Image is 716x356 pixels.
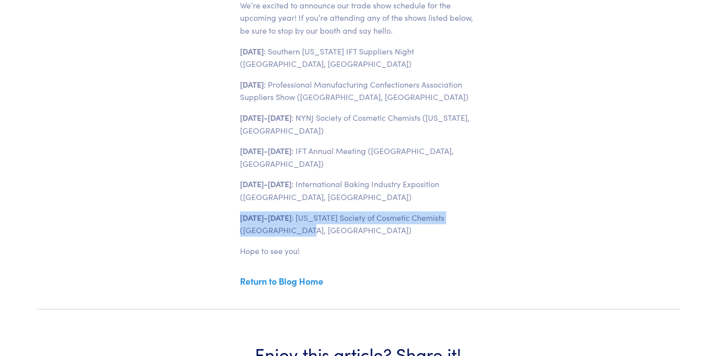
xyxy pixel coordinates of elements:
strong: [DATE]-[DATE] [240,112,292,123]
strong: [DATE] [240,79,264,90]
strong: [DATE] [240,46,264,56]
strong: [DATE]-[DATE] [240,212,292,223]
p: : IFT Annual Meeting ([GEOGRAPHIC_DATA], [GEOGRAPHIC_DATA]) [240,145,476,170]
p: : NYNJ Society of Cosmetic Chemists ([US_STATE], [GEOGRAPHIC_DATA]) [240,111,476,137]
p: : Southern [US_STATE] IFT Suppliers Night ([GEOGRAPHIC_DATA], [GEOGRAPHIC_DATA]) [240,45,476,70]
a: Return to Blog Home [240,275,323,287]
p: : [US_STATE] Society of Cosmetic Chemists ([GEOGRAPHIC_DATA], [GEOGRAPHIC_DATA]) [240,211,476,237]
p: : Professional Manufacturing Confectioners Association Suppliers Show ([GEOGRAPHIC_DATA], [GEOGRA... [240,78,476,103]
strong: [DATE]-[DATE] [240,178,292,189]
p: Hope to see you! [240,245,476,257]
strong: [DATE]-[DATE] [240,145,292,156]
p: : International Baking Industry Exposition ([GEOGRAPHIC_DATA], [GEOGRAPHIC_DATA]) [240,178,476,203]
